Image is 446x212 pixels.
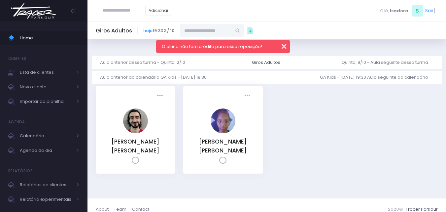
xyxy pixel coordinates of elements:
[20,83,73,91] span: Novo cliente
[320,71,433,84] a: GA Kids - [DATE] 19:30 Aula seguinte do calendário
[380,8,389,14] span: Olá,
[377,3,438,18] div: [ ]
[8,115,25,129] h4: Agenda
[341,56,433,69] a: Quinta, 9/10 - Aula seguinte dessa turma
[111,138,159,154] a: [PERSON_NAME] [PERSON_NAME]
[412,5,423,17] span: S
[123,108,148,133] img: Bruno Milan Perfetto
[20,146,73,155] span: Agenda do dia
[123,129,148,135] a: Bruno Milan Perfetto
[145,5,172,16] a: Adicionar
[143,27,175,34] span: 19:30
[211,129,235,135] a: Rosa Luiza Barbosa Luciano
[8,164,33,178] h4: Relatórios
[163,27,175,34] strong: 2 / 10
[20,68,73,77] span: Lista de clientes
[143,27,153,34] a: hoje
[20,97,73,106] span: Importar da planilha
[100,71,212,84] a: Aula anterior do calendário GA Kids - [DATE] 19:30
[20,195,73,204] span: Relatório experimentais
[211,108,235,133] img: Rosa Luiza Barbosa Luciano
[162,43,262,50] span: O aluno não tem crédito para essa reposição!
[425,7,433,14] a: Sair
[20,34,79,42] span: Home
[96,27,132,34] h5: Giros Adultos
[100,56,190,69] a: Aula anterior dessa turma - Quinta, 2/10
[252,59,280,66] div: Giros Adultos
[20,132,73,140] span: Calendário
[199,138,247,154] a: [PERSON_NAME] [PERSON_NAME]
[20,181,73,189] span: Relatórios de clientes
[8,52,26,65] h4: Clientes
[390,8,408,14] span: Isadora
